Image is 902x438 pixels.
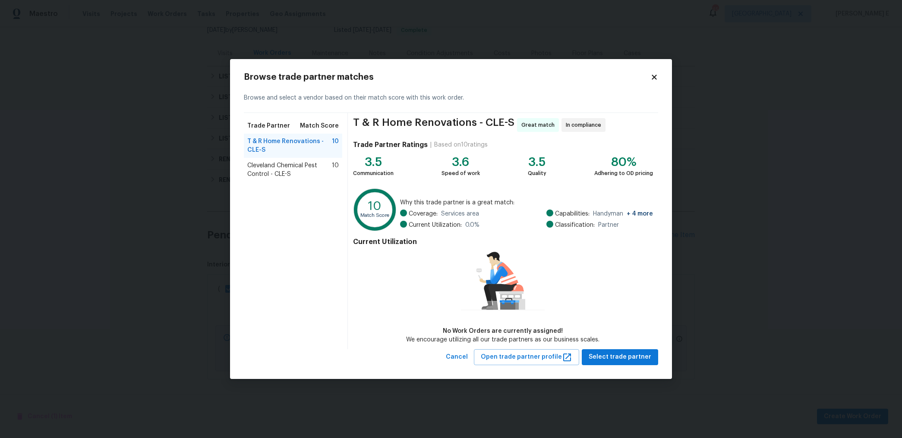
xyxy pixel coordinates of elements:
[555,221,595,229] span: Classification:
[528,158,546,166] div: 3.5
[446,352,468,363] span: Cancel
[428,141,434,149] div: |
[594,158,653,166] div: 80%
[247,122,290,130] span: Trade Partner
[441,210,479,218] span: Services area
[442,349,471,365] button: Cancel
[627,211,653,217] span: + 4 more
[528,169,546,178] div: Quality
[442,169,480,178] div: Speed of work
[353,238,653,246] h4: Current Utilization
[582,349,658,365] button: Select trade partner
[353,158,394,166] div: 3.5
[409,221,462,229] span: Current Utilization:
[589,352,651,363] span: Select trade partner
[566,121,605,129] span: In compliance
[247,161,332,178] span: Cleveland Chemical Pest Control - CLE-S
[474,349,579,365] button: Open trade partner profile
[406,335,599,344] div: We encourage utilizing all our trade partners as our business scales.
[244,83,658,113] div: Browse and select a vendor based on their match score with this work order.
[594,169,653,178] div: Adhering to OD pricing
[360,213,389,218] text: Match Score
[555,210,590,218] span: Capabilities:
[409,210,438,218] span: Coverage:
[300,122,339,130] span: Match Score
[442,158,480,166] div: 3.6
[353,169,394,178] div: Communication
[353,141,428,149] h4: Trade Partner Ratings
[434,141,488,149] div: Based on 10 ratings
[332,161,339,178] span: 10
[244,73,650,81] h2: Browse trade partner matches
[465,221,479,229] span: 0.0 %
[593,210,653,218] span: Handyman
[481,352,572,363] span: Open trade partner profile
[247,137,332,154] span: T & R Home Renovations - CLE-S
[406,327,599,335] div: No Work Orders are currently assigned!
[521,121,558,129] span: Great match
[332,137,339,154] span: 10
[598,221,619,229] span: Partner
[400,198,653,207] span: Why this trade partner is a great match:
[353,118,514,132] span: T & R Home Renovations - CLE-S
[368,200,382,212] text: 10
